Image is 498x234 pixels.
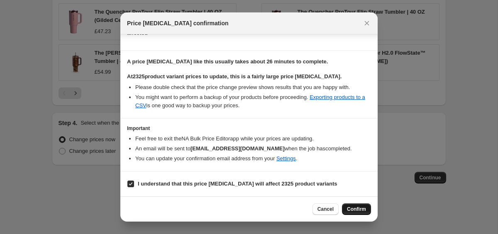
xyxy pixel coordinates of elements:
span: Cancel [317,206,334,212]
a: Settings [276,155,296,162]
b: [EMAIL_ADDRESS][DOMAIN_NAME] [190,145,285,152]
b: A price [MEDICAL_DATA] like this usually takes about 26 minutes to complete. [127,58,328,65]
button: Cancel [312,203,339,215]
li: You can update your confirmation email address from your . [135,154,371,163]
b: At 2325 product variant prices to update, this is a fairly large price [MEDICAL_DATA]. [127,73,342,80]
li: You might want to perform a backup of your products before proceeding. is one good way to backup ... [135,93,371,110]
h3: Important [127,125,371,132]
button: Confirm [342,203,371,215]
button: Close [361,17,373,29]
span: Price [MEDICAL_DATA] confirmation [127,19,229,27]
li: Please double check that the price change preview shows results that you are happy with. [135,83,371,92]
li: Feel free to exit the NA Bulk Price Editor app while your prices are updating. [135,135,371,143]
b: I understand that this price [MEDICAL_DATA] will affect 2325 product variants [138,181,337,187]
a: Exporting products to a CSV [135,94,365,109]
span: Confirm [347,206,366,212]
li: An email will be sent to when the job has completed . [135,145,371,153]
